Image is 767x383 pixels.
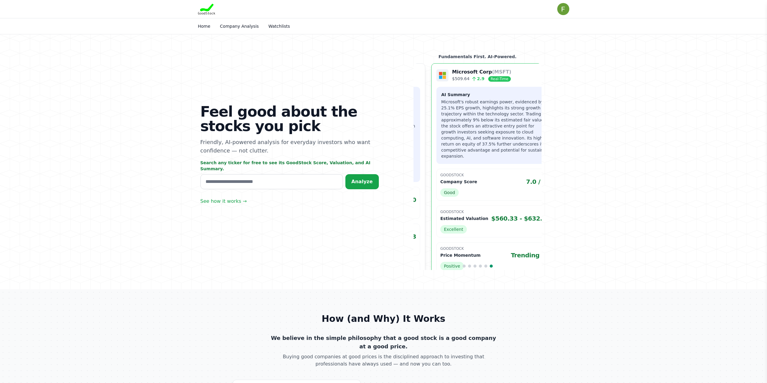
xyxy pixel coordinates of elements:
[440,225,467,234] span: Excellent
[217,313,550,324] h2: How (and Why) It Works
[488,76,511,82] span: Real-Time
[269,24,290,29] a: Watchlists
[198,4,215,14] img: Goodstock Logo
[431,63,559,282] a: Company Logo Microsoft Corp(MSFT) $509.64 2.9 Real-Time AI Summary Microsoft's robust earnings po...
[351,179,373,184] span: Analyze
[491,214,550,223] span: $560.33 - $632.03
[468,265,471,268] span: Go to slide 2
[220,24,259,29] a: Company Analysis
[440,209,550,214] p: GoodStock
[440,179,477,185] p: Company Score
[484,265,487,268] span: Go to slide 5
[268,334,499,351] p: We believe in the simple philosophy that a good stock is a good company at a good price.
[557,3,569,15] img: user photo
[440,262,464,270] span: Positive
[440,188,459,197] span: Good
[268,353,499,368] p: Buying good companies at good prices is the disciplined approach to investing that professionals ...
[511,251,550,259] span: Trending Up
[431,63,559,282] div: 6 / 6
[490,265,493,268] span: Go to slide 6
[526,177,551,186] span: 7.0 / 10
[198,24,210,29] a: Home
[473,265,476,268] span: Go to slide 3
[345,174,379,189] button: Analyze
[413,54,542,60] p: Fundamentals First. AI-Powered.
[440,173,550,177] p: GoodStock
[452,76,511,82] p: $509.64
[479,265,482,268] span: Go to slide 4
[440,246,550,251] p: GoodStock
[463,265,466,268] span: Go to slide 1
[200,198,247,205] a: See how it works →
[436,69,448,81] img: Company Logo
[200,104,379,133] h1: Feel good about the stocks you pick
[200,160,379,172] p: Search any ticker for free to see its GoodStock Score, Valuation, and AI Summary.
[440,215,488,221] p: Estimated Valuation
[470,76,485,81] span: 2.9
[441,92,549,98] h3: AI Summary
[441,99,549,159] p: Microsoft's robust earnings power, evidenced by a 25.1% EPS growth, highlights its strong growth ...
[200,138,379,155] p: Friendly, AI-powered analysis for everyday investors who want confidence — not clutter.
[440,252,480,258] p: Price Momentum
[492,69,511,75] span: (MSFT)
[452,68,511,76] p: Microsoft Corp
